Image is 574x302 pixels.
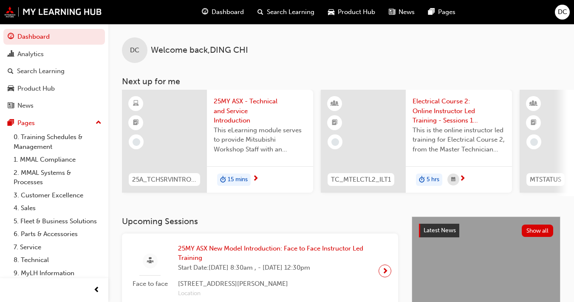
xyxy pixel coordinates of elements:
[10,189,105,202] a: 3. Customer Excellence
[96,117,102,128] span: up-icon
[399,7,415,17] span: News
[3,81,105,97] a: Product Hub
[8,120,14,127] span: pages-icon
[332,98,338,109] span: learningResourceType_INSTRUCTOR_LED-icon
[252,175,259,183] span: next-icon
[10,202,105,215] a: 4. Sales
[214,125,306,154] span: This eLearning module serves to provide Mitsubishi Workshop Staff with an introduction to the 25M...
[531,117,537,128] span: booktick-icon
[10,267,105,280] a: 9. MyLH Information
[413,97,505,125] span: Electrical Course 2: Online Instructor Led Training - Sessions 1 & 2 (Master Technician Program)
[338,7,375,17] span: Product Hub
[438,7,455,17] span: Pages
[4,6,102,17] img: mmal
[195,3,251,21] a: guage-iconDashboard
[129,279,171,289] span: Face to face
[10,166,105,189] a: 2. MMAL Systems & Processes
[321,90,512,193] a: TC_MTELCTL2_ILT1Electrical Course 2: Online Instructor Led Training - Sessions 1 & 2 (Master Tech...
[133,117,139,128] span: booktick-icon
[3,29,105,45] a: Dashboard
[129,240,391,302] a: Face to face25MY ASX New Model Introduction: Face to Face Instructor Led TrainingStart Date:[DATE...
[10,153,105,166] a: 1. MMAL Compliance
[3,115,105,131] button: Pages
[130,46,139,55] span: DC
[93,285,100,296] span: prev-icon
[122,217,398,226] h3: Upcoming Sessions
[151,46,248,55] span: Welcome back , DING CHI
[382,265,388,277] span: next-icon
[178,289,372,299] span: Location
[331,138,339,146] span: learningRecordVerb_NONE-icon
[10,241,105,254] a: 7. Service
[10,228,105,241] a: 6. Parts & Accessories
[8,102,14,110] span: news-icon
[214,97,306,125] span: 25MY ASX - Technical and Service Introduction
[8,85,14,93] span: car-icon
[10,131,105,153] a: 0. Training Schedules & Management
[8,51,14,58] span: chart-icon
[421,3,462,21] a: pages-iconPages
[251,3,321,21] a: search-iconSearch Learning
[331,175,391,185] span: TC_MTELCTL2_ILT1
[17,101,34,111] div: News
[3,63,105,79] a: Search Learning
[530,138,538,146] span: learningRecordVerb_NONE-icon
[10,254,105,267] a: 8. Technical
[133,98,139,109] span: learningResourceType_ELEARNING-icon
[3,46,105,62] a: Analytics
[531,98,537,109] span: learningResourceType_INSTRUCTOR_LED-icon
[147,256,153,266] span: sessionType_FACE_TO_FACE-icon
[530,175,561,185] span: MTSTATUS
[413,125,505,154] span: This is the online instructor led training for Electrical Course 2, from the Master Technician Pr...
[17,66,65,76] div: Search Learning
[3,27,105,115] button: DashboardAnalyticsSearch LearningProduct HubNews
[3,98,105,114] a: News
[451,174,455,185] span: calendar-icon
[133,138,140,146] span: learningRecordVerb_NONE-icon
[389,7,395,17] span: news-icon
[122,90,313,193] a: 25A_TCHSRVINTRO_M25MY ASX - Technical and Service IntroductionThis eLearning module serves to pro...
[8,68,14,75] span: search-icon
[17,84,55,94] div: Product Hub
[178,279,372,289] span: [STREET_ADDRESS][PERSON_NAME]
[558,7,567,17] span: DC
[178,263,372,273] span: Start Date: [DATE] 8:30am , - [DATE] 12:30pm
[212,7,244,17] span: Dashboard
[332,117,338,128] span: booktick-icon
[10,215,105,228] a: 5. Fleet & Business Solutions
[178,244,372,263] span: 25MY ASX New Model Introduction: Face to Face Instructor Led Training
[424,227,456,234] span: Latest News
[8,33,14,41] span: guage-icon
[267,7,314,17] span: Search Learning
[202,7,208,17] span: guage-icon
[419,174,425,185] span: duration-icon
[132,175,197,185] span: 25A_TCHSRVINTRO_M
[382,3,421,21] a: news-iconNews
[108,77,574,86] h3: Next up for me
[17,49,44,59] div: Analytics
[228,175,248,185] span: 15 mins
[522,225,554,237] button: Show all
[220,174,226,185] span: duration-icon
[328,7,334,17] span: car-icon
[459,175,466,183] span: next-icon
[17,118,35,128] div: Pages
[428,7,435,17] span: pages-icon
[419,224,553,237] a: Latest NewsShow all
[321,3,382,21] a: car-iconProduct Hub
[427,175,439,185] span: 5 hrs
[555,5,570,20] button: DC
[257,7,263,17] span: search-icon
